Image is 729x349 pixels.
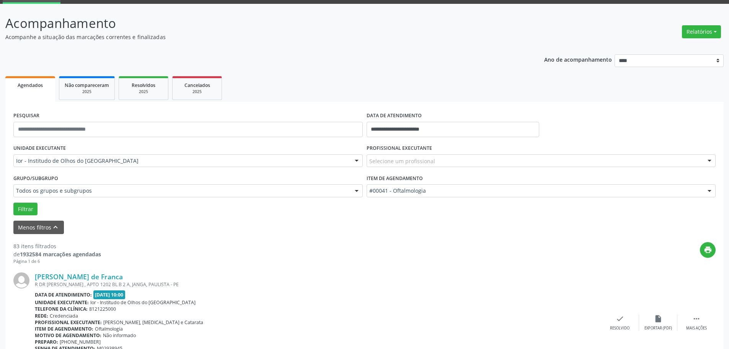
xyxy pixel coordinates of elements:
b: Unidade executante: [35,299,89,306]
label: Item de agendamento [367,172,423,184]
span: Não compareceram [65,82,109,88]
label: Grupo/Subgrupo [13,172,58,184]
div: R DR [PERSON_NAME] , APTO 1202 BL B 2 A, JANGA, PAULISTA - PE [35,281,601,288]
img: img [13,272,29,288]
span: Ior - Institudo de Olhos do [GEOGRAPHIC_DATA] [90,299,196,306]
b: Rede: [35,313,48,319]
div: Resolvido [610,326,630,331]
p: Acompanhe a situação das marcações correntes e finalizadas [5,33,508,41]
span: Agendados [18,82,43,88]
div: 2025 [124,89,163,95]
div: Página 1 de 6 [13,258,101,265]
button: print [700,242,716,258]
div: Exportar (PDF) [644,326,672,331]
b: Motivo de agendamento: [35,332,101,339]
span: [PHONE_NUMBER] [60,339,101,345]
i: insert_drive_file [654,315,662,323]
span: Ior - Institudo de Olhos do [GEOGRAPHIC_DATA] [16,157,347,165]
button: Filtrar [13,203,38,216]
span: Cancelados [184,82,210,88]
div: 2025 [178,89,216,95]
a: [PERSON_NAME] de Franca [35,272,123,281]
div: de [13,250,101,258]
span: 8121225000 [89,306,116,312]
label: PESQUISAR [13,110,39,122]
i: check [616,315,624,323]
span: #00041 - Oftalmologia [369,187,700,195]
span: Não informado [103,332,136,339]
i:  [692,315,701,323]
label: DATA DE ATENDIMENTO [367,110,422,122]
button: Relatórios [682,25,721,38]
label: UNIDADE EXECUTANTE [13,143,66,154]
span: [PERSON_NAME], [MEDICAL_DATA] e Catarata [103,319,203,326]
button: Menos filtroskeyboard_arrow_up [13,221,64,234]
span: Oftalmologia [95,326,123,332]
div: 2025 [65,89,109,95]
p: Ano de acompanhamento [544,54,612,64]
span: Selecione um profissional [369,157,435,165]
span: [DATE] 10:00 [93,290,126,299]
p: Acompanhamento [5,14,508,33]
div: 83 itens filtrados [13,242,101,250]
b: Profissional executante: [35,319,102,326]
b: Item de agendamento: [35,326,93,332]
i: keyboard_arrow_up [51,223,60,231]
i: print [704,246,712,254]
label: PROFISSIONAL EXECUTANTE [367,143,432,154]
span: Todos os grupos e subgrupos [16,187,347,195]
b: Data de atendimento: [35,292,92,298]
b: Telefone da clínica: [35,306,88,312]
div: Mais ações [686,326,707,331]
span: Resolvidos [132,82,155,88]
strong: 1932584 marcações agendadas [20,251,101,258]
span: Credenciada [50,313,78,319]
b: Preparo: [35,339,58,345]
